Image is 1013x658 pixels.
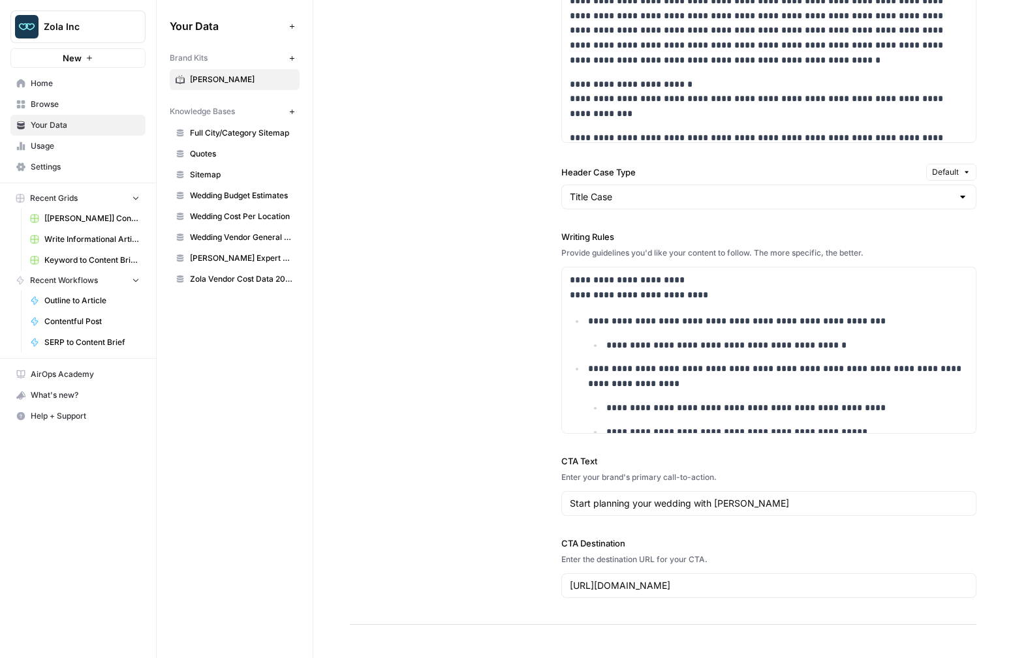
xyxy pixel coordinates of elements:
a: Quotes [170,143,300,164]
span: Outline to Article [44,295,140,307]
span: Write Informational Article [44,233,140,245]
span: Zola Inc [44,20,123,33]
a: Full City/Category Sitemap [170,123,300,143]
span: Brand Kits [170,52,208,64]
a: Outline to Article [24,290,146,311]
span: SERP to Content Brief [44,336,140,348]
span: [PERSON_NAME] Expert Advice Articles [190,252,294,264]
span: New [63,52,82,65]
a: Your Data [10,115,146,136]
label: Header Case Type [561,166,921,179]
span: Browse [31,98,140,110]
a: [PERSON_NAME] Expert Advice Articles [170,248,300,269]
button: Help + Support [10,406,146,426]
button: Recent Workflows [10,271,146,290]
span: Default [932,166,959,178]
a: Sitemap [170,164,300,185]
span: Your Data [170,18,284,34]
span: Quotes [190,148,294,160]
button: Default [926,164,976,181]
button: Recent Grids [10,188,146,208]
input: Gear up and get in the game with Sunday Soccer! [570,497,968,510]
a: Settings [10,157,146,177]
a: [PERSON_NAME] [170,69,300,90]
span: Contentful Post [44,316,140,327]
input: www.sundaysoccer.com/gearup [570,579,968,592]
a: Write Informational Article [24,229,146,250]
div: Enter the destination URL for your CTA. [561,554,976,565]
a: Browse [10,94,146,115]
span: Zola Vendor Cost Data 2025 [190,273,294,285]
span: Help + Support [31,410,140,422]
span: Wedding Cost Per Location [190,211,294,222]
a: Wedding Budget Estimates [170,185,300,206]
a: Wedding Vendor General Sitemap [170,227,300,248]
span: Settings [31,161,140,173]
span: [[PERSON_NAME]] Content Creation [44,213,140,224]
button: What's new? [10,385,146,406]
div: Provide guidelines you'd like your content to follow. The more specific, the better. [561,247,976,259]
label: Writing Rules [561,230,976,243]
a: Contentful Post [24,311,146,332]
a: Home [10,73,146,94]
span: Usage [31,140,140,152]
span: Sitemap [190,169,294,181]
input: Title Case [570,190,952,203]
button: New [10,48,146,68]
div: What's new? [11,385,145,405]
a: SERP to Content Brief [24,332,146,353]
span: AirOps Academy [31,368,140,380]
div: Enter your brand's primary call-to-action. [561,471,976,483]
span: Your Data [31,119,140,131]
span: Wedding Budget Estimates [190,190,294,202]
span: Wedding Vendor General Sitemap [190,232,294,243]
a: [[PERSON_NAME]] Content Creation [24,208,146,229]
img: Zola Inc Logo [15,15,39,38]
span: [PERSON_NAME] [190,74,294,85]
a: Usage [10,136,146,157]
span: Keyword to Content Brief Grid [44,254,140,266]
a: Keyword to Content Brief Grid [24,250,146,271]
span: Home [31,78,140,89]
span: Full City/Category Sitemap [190,127,294,139]
button: Workspace: Zola Inc [10,10,146,43]
span: Recent Workflows [30,275,98,286]
span: Knowledge Bases [170,106,235,117]
a: AirOps Academy [10,364,146,385]
label: CTA Destination [561,537,976,550]
label: CTA Text [561,455,976,468]
a: Zola Vendor Cost Data 2025 [170,269,300,290]
a: Wedding Cost Per Location [170,206,300,227]
span: Recent Grids [30,192,78,204]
